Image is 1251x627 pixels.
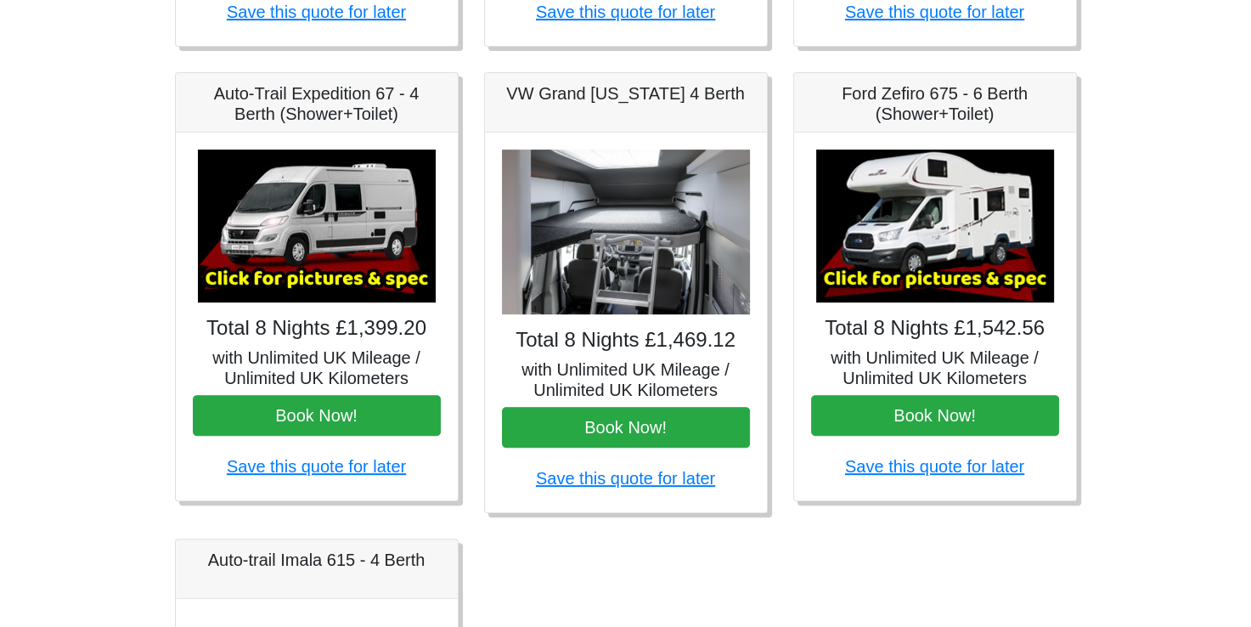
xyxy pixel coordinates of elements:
[227,457,406,476] a: Save this quote for later
[811,83,1059,124] h5: Ford Zefiro 675 - 6 Berth (Shower+Toilet)
[536,3,715,21] a: Save this quote for later
[193,347,441,388] h5: with Unlimited UK Mileage / Unlimited UK Kilometers
[227,3,406,21] a: Save this quote for later
[536,469,715,488] a: Save this quote for later
[845,457,1024,476] a: Save this quote for later
[811,395,1059,436] button: Book Now!
[502,328,750,353] h4: Total 8 Nights £1,469.12
[816,150,1054,302] img: Ford Zefiro 675 - 6 Berth (Shower+Toilet)
[845,3,1024,21] a: Save this quote for later
[193,550,441,570] h5: Auto-trail Imala 615 - 4 Berth
[198,150,436,302] img: Auto-Trail Expedition 67 - 4 Berth (Shower+Toilet)
[193,395,441,436] button: Book Now!
[502,83,750,104] h5: VW Grand [US_STATE] 4 Berth
[502,407,750,448] button: Book Now!
[193,316,441,341] h4: Total 8 Nights £1,399.20
[502,359,750,400] h5: with Unlimited UK Mileage / Unlimited UK Kilometers
[193,83,441,124] h5: Auto-Trail Expedition 67 - 4 Berth (Shower+Toilet)
[811,347,1059,388] h5: with Unlimited UK Mileage / Unlimited UK Kilometers
[502,150,750,315] img: VW Grand California 4 Berth
[811,316,1059,341] h4: Total 8 Nights £1,542.56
